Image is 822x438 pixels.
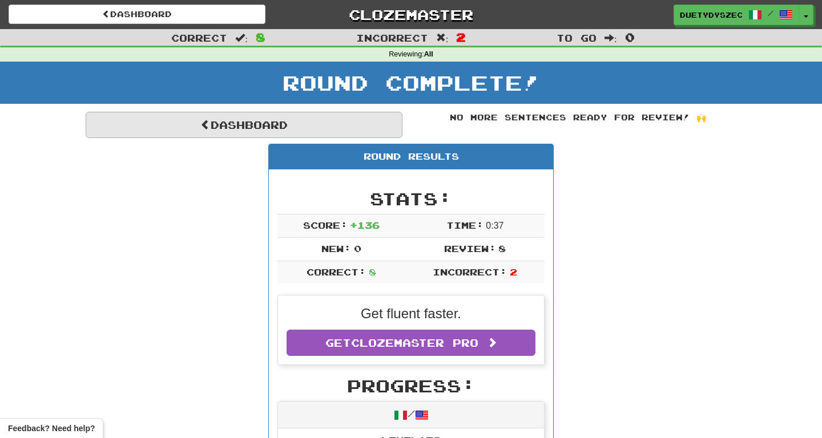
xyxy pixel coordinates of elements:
[625,30,635,44] span: 0
[498,243,506,254] span: 8
[680,10,743,20] span: duetydyszec
[9,5,265,24] a: Dashboard
[354,243,361,254] span: 0
[269,144,553,169] div: Round Results
[486,221,503,230] span: 0 : 37
[235,33,248,43] span: :
[4,71,818,94] h1: Round Complete!
[256,30,265,44] span: 8
[605,33,617,43] span: :
[557,32,597,43] span: To go
[356,32,428,43] span: Incorrect
[351,336,478,349] span: Clozemaster Pro
[420,112,736,123] div: No more sentences ready for review! 🙌
[456,30,466,44] span: 2
[350,220,380,230] span: + 136
[287,330,535,356] a: GetClozemaster Pro
[510,266,517,277] span: 2
[768,9,773,17] span: /
[86,112,402,138] a: Dashboard
[424,50,433,58] strong: All
[433,266,507,277] span: Incorrect:
[369,266,376,277] span: 8
[307,266,366,277] span: Correct:
[277,376,545,395] h2: Progress:
[8,423,95,434] span: Open feedback widget
[303,220,348,230] span: Score:
[436,33,449,43] span: :
[171,32,227,43] span: Correct
[277,189,545,208] h2: Stats:
[283,5,539,25] a: Clozemaster
[446,220,483,230] span: Time:
[278,401,544,428] div: /
[444,243,496,254] span: Review:
[674,5,799,25] a: duetydyszec /
[321,243,351,254] span: New:
[287,304,535,323] p: Get fluent faster.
